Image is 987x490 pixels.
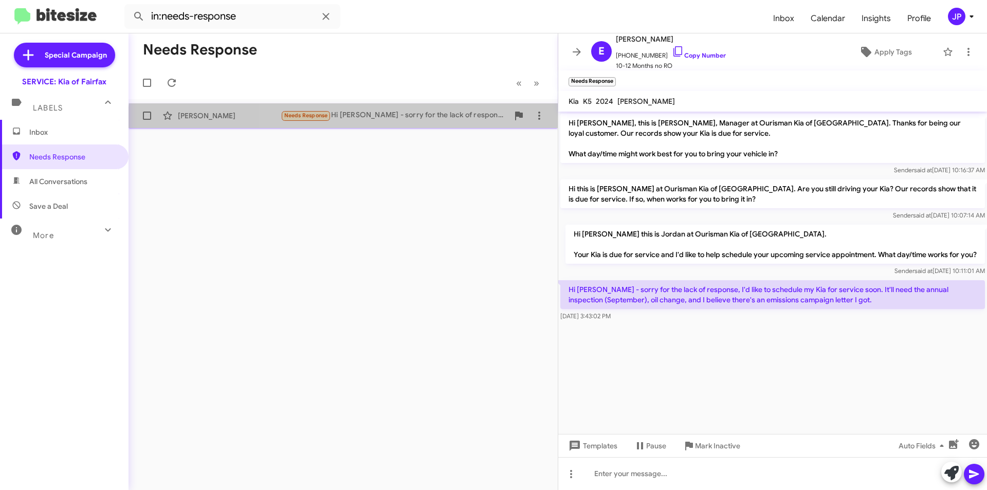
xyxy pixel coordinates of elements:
span: 10-12 Months no RO [616,61,726,71]
span: Pause [646,437,666,455]
span: Kia [569,97,579,106]
button: Apply Tags [832,43,938,61]
span: Templates [566,437,617,455]
span: Needs Response [29,152,117,162]
small: Needs Response [569,77,616,86]
button: Mark Inactive [674,437,748,455]
span: Sender [DATE] 10:16:37 AM [894,166,985,174]
span: » [534,77,539,89]
span: said at [915,267,933,275]
span: [DATE] 3:43:02 PM [560,312,611,320]
div: Hi [PERSON_NAME] - sorry for the lack of response, I'd like to schedule my Kia for service soon. ... [281,110,508,121]
span: Labels [33,103,63,113]
span: E [598,43,605,60]
button: Auto Fields [890,437,956,455]
button: JP [939,8,976,25]
a: Profile [899,4,939,33]
span: Special Campaign [45,50,107,60]
span: Sender [DATE] 10:11:01 AM [894,267,985,275]
input: Search [124,4,340,29]
h1: Needs Response [143,42,257,58]
span: More [33,231,54,240]
span: said at [913,211,931,219]
span: [PERSON_NAME] [616,33,726,45]
span: Inbox [29,127,117,137]
a: Inbox [765,4,802,33]
a: Special Campaign [14,43,115,67]
span: Needs Response [284,112,328,119]
div: [PERSON_NAME] [178,111,281,121]
span: K5 [583,97,592,106]
div: JP [948,8,965,25]
nav: Page navigation example [510,72,545,94]
p: Hi [PERSON_NAME] this is Jordan at Ourisman Kia of [GEOGRAPHIC_DATA]. Your Kia is due for service... [565,225,985,264]
span: Mark Inactive [695,437,740,455]
span: [PHONE_NUMBER] [616,45,726,61]
p: Hi this is [PERSON_NAME] at Ourisman Kia of [GEOGRAPHIC_DATA]. Are you still driving your Kia? Ou... [560,179,985,208]
a: Copy Number [672,51,726,59]
div: SERVICE: Kia of Fairfax [22,77,106,87]
span: Apply Tags [874,43,912,61]
button: Templates [558,437,626,455]
span: 2024 [596,97,613,106]
button: Previous [510,72,528,94]
span: « [516,77,522,89]
span: Sender [DATE] 10:07:14 AM [893,211,985,219]
a: Calendar [802,4,853,33]
span: Save a Deal [29,201,68,211]
p: Hi [PERSON_NAME] - sorry for the lack of response, I'd like to schedule my Kia for service soon. ... [560,280,985,309]
button: Pause [626,437,674,455]
span: Auto Fields [899,437,948,455]
button: Next [527,72,545,94]
span: All Conversations [29,176,87,187]
a: Insights [853,4,899,33]
span: said at [914,166,932,174]
p: Hi [PERSON_NAME], this is [PERSON_NAME], Manager at Ourisman Kia of [GEOGRAPHIC_DATA]. Thanks for... [560,114,985,163]
span: [PERSON_NAME] [617,97,675,106]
